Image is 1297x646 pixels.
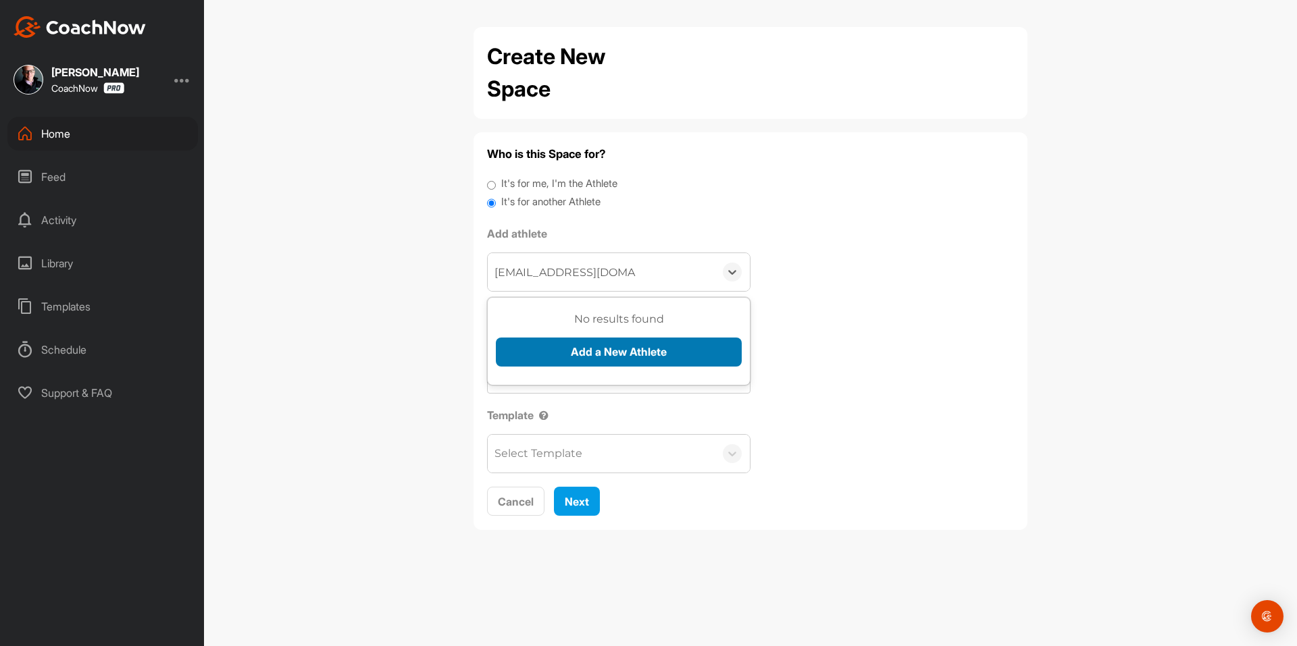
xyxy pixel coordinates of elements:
[7,117,198,151] div: Home
[501,194,601,210] label: It's for another Athlete
[7,203,198,237] div: Activity
[7,376,198,410] div: Support & FAQ
[554,487,600,516] button: Next
[487,407,751,423] label: Template
[7,160,198,194] div: Feed
[51,82,124,94] div: CoachNow
[501,176,617,192] label: It's for me, I'm the Athlete
[496,311,742,327] h3: No results found
[14,65,43,95] img: square_d7b6dd5b2d8b6df5777e39d7bdd614c0.jpg
[103,82,124,94] img: CoachNow Pro
[487,225,751,242] label: Add athlete
[496,338,742,367] button: Add a New Athlete
[7,246,198,280] div: Library
[487,41,669,105] h2: Create New Space
[487,487,544,516] button: Cancel
[51,67,139,78] div: [PERSON_NAME]
[494,446,582,462] div: Select Template
[1251,600,1283,632] div: Open Intercom Messenger
[14,16,146,38] img: CoachNow
[487,146,1014,163] h4: Who is this Space for?
[498,495,534,508] span: Cancel
[7,333,198,367] div: Schedule
[565,495,589,508] span: Next
[7,290,198,323] div: Templates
